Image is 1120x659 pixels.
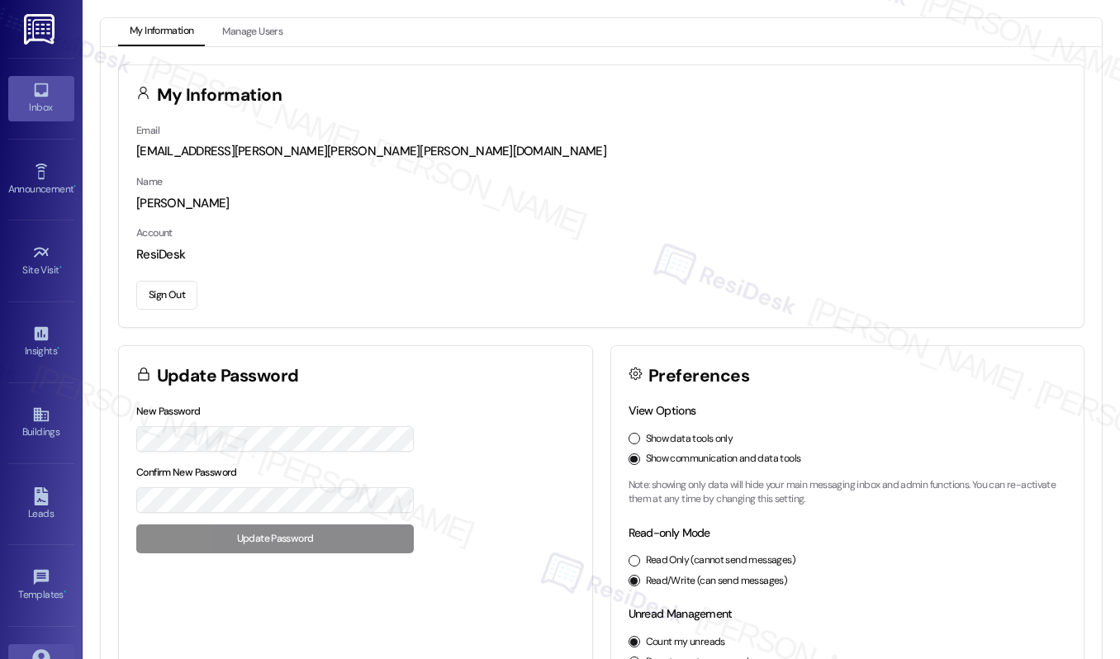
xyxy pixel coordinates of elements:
[8,563,74,608] a: Templates •
[8,320,74,364] a: Insights •
[157,87,282,104] h3: My Information
[8,401,74,445] a: Buildings
[646,635,725,650] label: Count my unreads
[646,432,733,447] label: Show data tools only
[59,262,62,273] span: •
[629,606,733,621] label: Unread Management
[629,478,1067,507] p: Note: showing only data will hide your main messaging inbox and admin functions. You can re-activ...
[74,181,76,192] span: •
[136,226,173,239] label: Account
[136,175,163,188] label: Name
[136,281,197,310] button: Sign Out
[629,403,696,418] label: View Options
[136,143,1066,160] div: [EMAIL_ADDRESS][PERSON_NAME][PERSON_NAME][PERSON_NAME][DOMAIN_NAME]
[629,525,710,540] label: Read-only Mode
[646,553,795,568] label: Read Only (cannot send messages)
[57,343,59,354] span: •
[136,466,237,479] label: Confirm New Password
[8,239,74,283] a: Site Visit •
[8,76,74,121] a: Inbox
[157,367,299,385] h3: Update Password
[136,195,1066,212] div: [PERSON_NAME]
[24,14,58,45] img: ResiDesk Logo
[64,586,66,598] span: •
[211,18,294,46] button: Manage Users
[646,452,801,467] label: Show communication and data tools
[646,574,788,589] label: Read/Write (can send messages)
[136,246,1066,263] div: ResiDesk
[136,124,159,137] label: Email
[118,18,205,46] button: My Information
[648,367,749,385] h3: Preferences
[8,482,74,527] a: Leads
[136,405,201,418] label: New Password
